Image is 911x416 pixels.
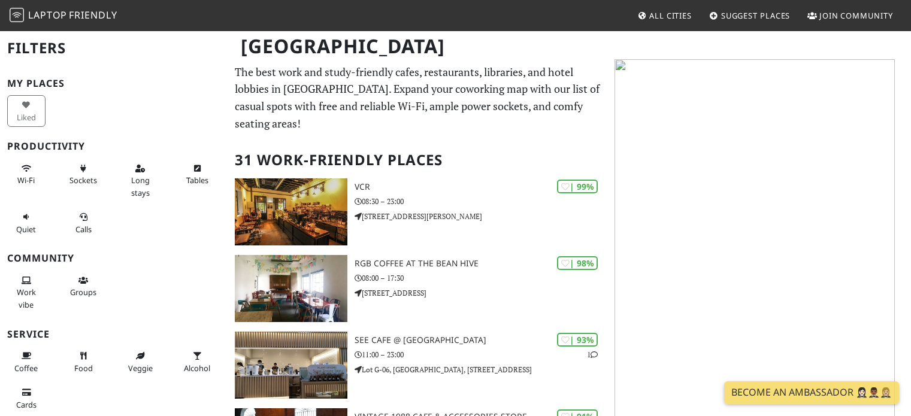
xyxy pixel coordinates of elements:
[16,224,36,235] span: Quiet
[74,363,93,374] span: Food
[355,182,608,192] h3: VCR
[235,142,600,178] h2: 31 Work-Friendly Places
[10,8,24,22] img: LaptopFriendly
[131,175,150,198] span: Long stays
[7,271,46,314] button: Work vibe
[69,8,117,22] span: Friendly
[803,5,898,26] a: Join Community
[64,271,102,302] button: Groups
[121,159,159,202] button: Long stays
[186,175,208,186] span: Work-friendly tables
[17,287,36,309] span: People working
[235,332,347,399] img: See Cafe @ Arcoris Mont Kiara
[17,175,35,186] span: Stable Wi-Fi
[557,256,598,270] div: | 98%
[128,363,153,374] span: Veggie
[235,178,347,245] img: VCR
[75,224,92,235] span: Video/audio calls
[14,363,38,374] span: Coffee
[228,255,607,322] a: RGB Coffee at the Bean Hive | 98% RGB Coffee at the Bean Hive 08:00 – 17:30 [STREET_ADDRESS]
[7,329,220,340] h3: Service
[231,30,605,63] h1: [GEOGRAPHIC_DATA]
[28,8,67,22] span: Laptop
[355,349,608,360] p: 11:00 – 23:00
[178,159,216,190] button: Tables
[10,5,117,26] a: LaptopFriendly LaptopFriendly
[64,159,102,190] button: Sockets
[121,346,159,378] button: Veggie
[819,10,893,21] span: Join Community
[7,159,46,190] button: Wi-Fi
[355,211,608,222] p: [STREET_ADDRESS][PERSON_NAME]
[632,5,697,26] a: All Cities
[228,332,607,399] a: See Cafe @ Arcoris Mont Kiara | 93% 1 See Cafe @ [GEOGRAPHIC_DATA] 11:00 – 23:00 Lot G-06, [GEOGR...
[355,196,608,207] p: 08:30 – 23:00
[721,10,791,21] span: Suggest Places
[355,287,608,299] p: [STREET_ADDRESS]
[724,381,899,404] a: Become an Ambassador 🤵🏻‍♀️🤵🏾‍♂️🤵🏼‍♀️
[178,346,216,378] button: Alcohol
[557,180,598,193] div: | 99%
[235,63,600,132] p: The best work and study-friendly cafes, restaurants, libraries, and hotel lobbies in [GEOGRAPHIC_...
[649,10,692,21] span: All Cities
[7,382,46,414] button: Cards
[235,255,347,322] img: RGB Coffee at the Bean Hive
[70,287,96,297] span: Group tables
[7,346,46,378] button: Coffee
[704,5,795,26] a: Suggest Places
[7,141,220,152] h3: Productivity
[587,349,598,360] p: 1
[355,335,608,345] h3: See Cafe @ [GEOGRAPHIC_DATA]
[355,364,608,375] p: Lot G-06, [GEOGRAPHIC_DATA], [STREET_ADDRESS]
[355,259,608,269] h3: RGB Coffee at the Bean Hive
[64,207,102,239] button: Calls
[69,175,97,186] span: Power sockets
[7,253,220,264] h3: Community
[228,178,607,245] a: VCR | 99% VCR 08:30 – 23:00 [STREET_ADDRESS][PERSON_NAME]
[355,272,608,284] p: 08:00 – 17:30
[7,78,220,89] h3: My Places
[184,363,210,374] span: Alcohol
[7,207,46,239] button: Quiet
[557,333,598,347] div: | 93%
[16,399,37,410] span: Credit cards
[64,346,102,378] button: Food
[7,30,220,66] h2: Filters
